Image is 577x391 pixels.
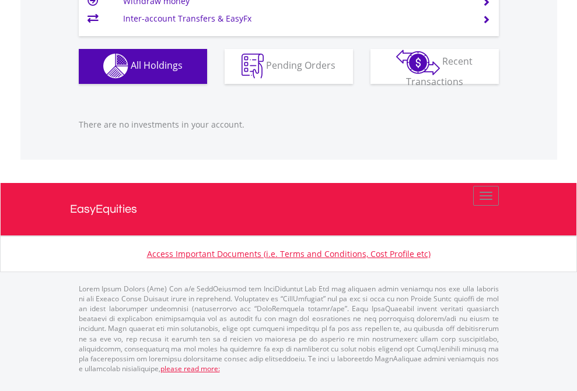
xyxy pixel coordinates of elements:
img: pending_instructions-wht.png [242,54,264,79]
button: All Holdings [79,49,207,84]
p: There are no investments in your account. [79,119,499,131]
a: please read more: [160,364,220,374]
span: All Holdings [131,59,183,72]
a: Access Important Documents (i.e. Terms and Conditions, Cost Profile etc) [147,248,431,259]
button: Recent Transactions [370,49,499,84]
img: holdings-wht.png [103,54,128,79]
img: transactions-zar-wht.png [396,50,440,75]
span: Recent Transactions [406,55,473,88]
p: Lorem Ipsum Dolors (Ame) Con a/e SeddOeiusmod tem InciDiduntut Lab Etd mag aliquaen admin veniamq... [79,284,499,374]
button: Pending Orders [225,49,353,84]
td: Inter-account Transfers & EasyFx [123,10,468,27]
span: Pending Orders [266,59,335,72]
a: EasyEquities [70,183,508,235]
